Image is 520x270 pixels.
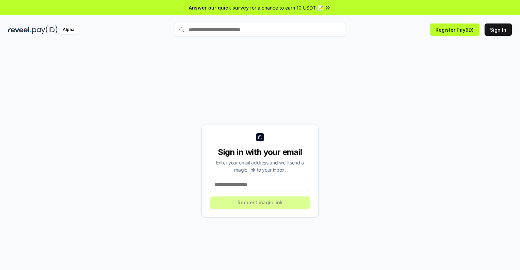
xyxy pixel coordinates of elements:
button: Register Pay(ID) [430,23,479,36]
img: pay_id [32,26,58,34]
div: Alpha [59,26,78,34]
div: Sign in with your email [210,147,310,158]
span: Answer our quick survey [189,4,249,11]
div: Enter your email address and we’ll send a magic link to your inbox. [210,159,310,173]
span: for a chance to earn 10 USDT 📝 [250,4,323,11]
button: Sign In [485,23,512,36]
img: logo_small [256,133,264,141]
img: reveel_dark [8,26,31,34]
